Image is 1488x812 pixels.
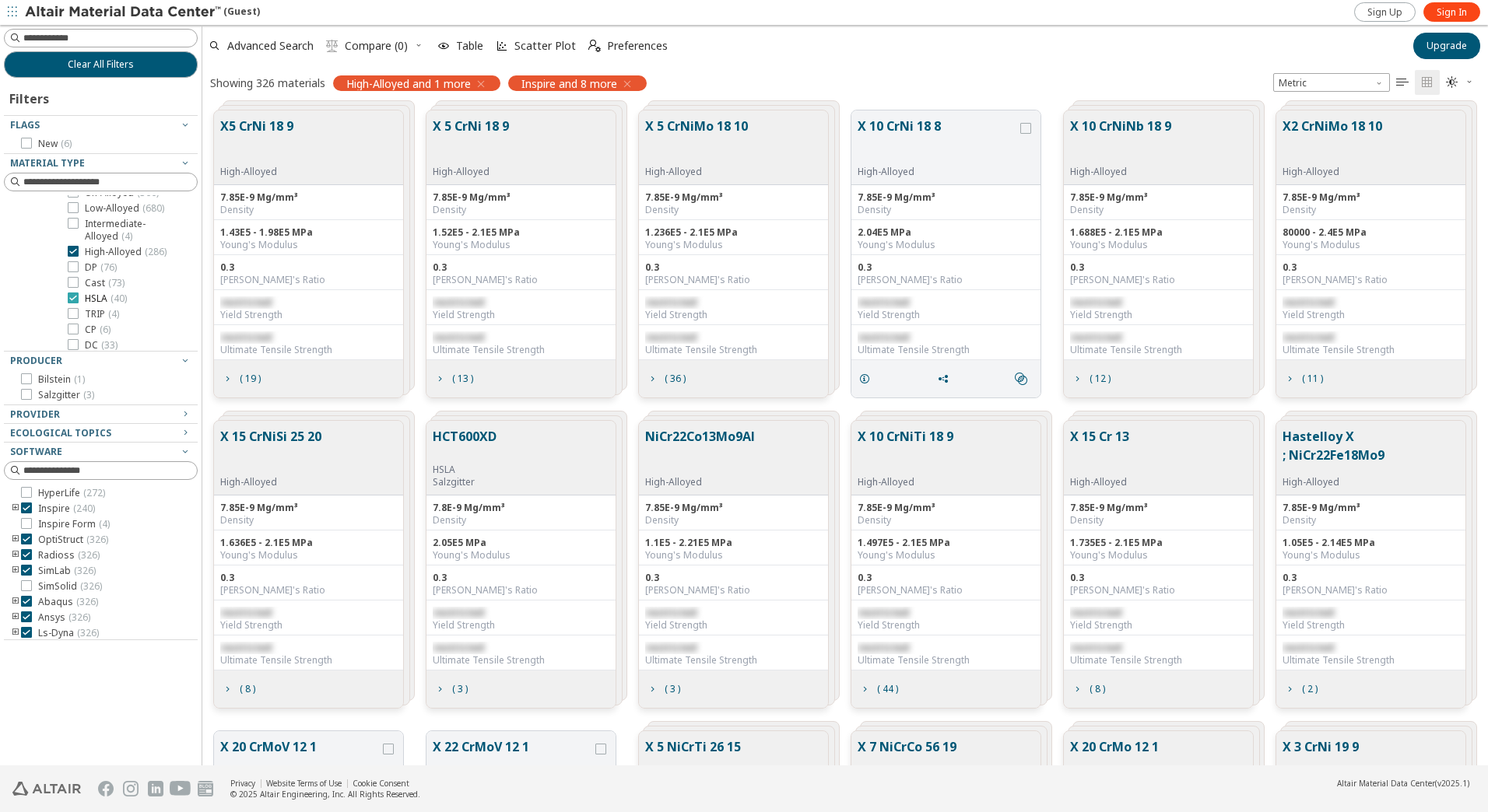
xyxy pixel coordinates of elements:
div: 1.05E5 - 2.14E5 MPa [1283,537,1459,549]
img: Altair Material Data Center [25,5,223,20]
span: restricted [1283,331,1334,344]
span: ( 8 ) [240,684,255,694]
div: Density [220,514,397,527]
i:  [1396,76,1409,89]
a: Sign In [1423,2,1480,22]
div: 0.3 [1070,572,1247,584]
button: Material Type [4,154,198,173]
div: 1.735E5 - 2.1E5 MPa [1070,537,1247,549]
span: ( 19 ) [240,374,261,383]
button: Flags [4,116,198,135]
span: ( 680 ) [142,201,164,215]
div: 7.85E-9 Mg/mm³ [645,191,822,204]
div: Ultimate Tensile Strength [1283,654,1459,667]
div: 7.85E-9 Mg/mm³ [220,502,397,514]
button: Table View [1390,70,1415,95]
div: Young's Modulus [1283,549,1459,562]
span: Clear All Filters [68,58,134,71]
button: X 15 Cr 13 [1070,427,1129,476]
span: Inspire Form [38,518,110,530]
div: 0.3 [1283,261,1459,274]
div: [PERSON_NAME]'s Ratio [220,584,397,597]
span: Software [10,445,62,458]
button: Similar search [1008,363,1041,394]
div: 2.05E5 MPa [433,537,609,549]
div: 7.85E-9 Mg/mm³ [1070,191,1247,204]
div: 7.85E-9 Mg/mm³ [1283,191,1459,204]
span: ( 272 ) [83,486,105,499]
div: 0.3 [1283,572,1459,584]
div: 0.3 [858,572,1034,584]
span: ( 36 ) [665,374,686,383]
div: 1.236E5 - 2.1E5 MPa [645,226,822,239]
button: X 5 CrNi 18 9 [433,117,509,166]
span: ( 326 ) [76,595,98,608]
i: toogle group [10,502,21,515]
div: 80000 - 2.4E5 MPa [1283,226,1459,239]
button: HCT600XD [433,427,497,464]
span: restricted [433,606,484,619]
span: restricted [1070,641,1121,654]
div: Young's Modulus [645,549,822,562]
div: Ultimate Tensile Strength [645,344,822,356]
div: [PERSON_NAME]'s Ratio [433,274,609,286]
div: 1.688E5 - 2.1E5 MPa [1070,226,1247,239]
span: restricted [1283,606,1334,619]
span: restricted [858,296,909,309]
div: Ultimate Tensile Strength [220,344,397,356]
span: Advanced Search [227,40,314,51]
span: restricted [433,641,484,654]
button: X 20 CrMo 12 1 [1070,737,1159,786]
div: [PERSON_NAME]'s Ratio [1283,584,1459,597]
span: Ls-Dyna [38,627,99,639]
div: Yield Strength [645,309,822,321]
div: 0.3 [645,572,822,584]
div: High-Alloyed [1070,476,1129,488]
span: restricted [220,606,272,619]
span: ( 44 ) [877,684,898,694]
div: Density [1283,204,1459,216]
div: 7.85E-9 Mg/mm³ [1283,502,1459,514]
button: X 3 CrNi 19 9 [1283,737,1359,786]
i: toogle group [10,627,21,639]
span: ( 73 ) [108,276,125,289]
div: Ultimate Tensile Strength [1070,344,1247,356]
div: 1.43E5 - 1.98E5 MPa [220,226,397,239]
span: Inspire [38,502,95,515]
button: Share [930,363,963,394]
div: Yield Strength [1070,309,1247,321]
div: Ultimate Tensile Strength [645,654,822,667]
a: Sign Up [1354,2,1416,22]
span: ( 286 ) [145,245,167,258]
span: Producer [10,354,62,367]
button: Software [4,443,198,461]
span: Material Type [10,156,85,170]
div: Density [1283,514,1459,527]
span: ( 6 ) [100,323,111,336]
span: Metric [1273,73,1390,92]
span: HyperLife [38,487,105,499]
span: Upgrade [1427,40,1467,52]
div: Young's Modulus [1070,549,1247,562]
div: 0.3 [433,572,609,584]
span: Preferences [607,40,668,51]
span: restricted [1283,641,1334,654]
button: Tile View [1415,70,1440,95]
button: Theme [1440,70,1480,95]
span: Compare (0) [345,40,408,51]
div: Density [858,204,1034,216]
button: X 5 NiCrTi 26 15 [645,737,741,786]
div: Density [433,204,609,216]
div: Ultimate Tensile Strength [858,344,1034,356]
div: High-Alloyed [858,476,953,488]
button: Upgrade [1413,33,1480,59]
span: High-Alloyed [85,246,167,258]
div: [PERSON_NAME]'s Ratio [1283,274,1459,286]
div: 0.3 [220,261,397,274]
span: Scatter Plot [514,40,576,51]
span: Abaqus [38,596,98,608]
div: Yield Strength [1283,619,1459,632]
div: Ultimate Tensile Strength [1070,654,1247,667]
button: Producer [4,352,198,370]
span: restricted [433,331,484,344]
